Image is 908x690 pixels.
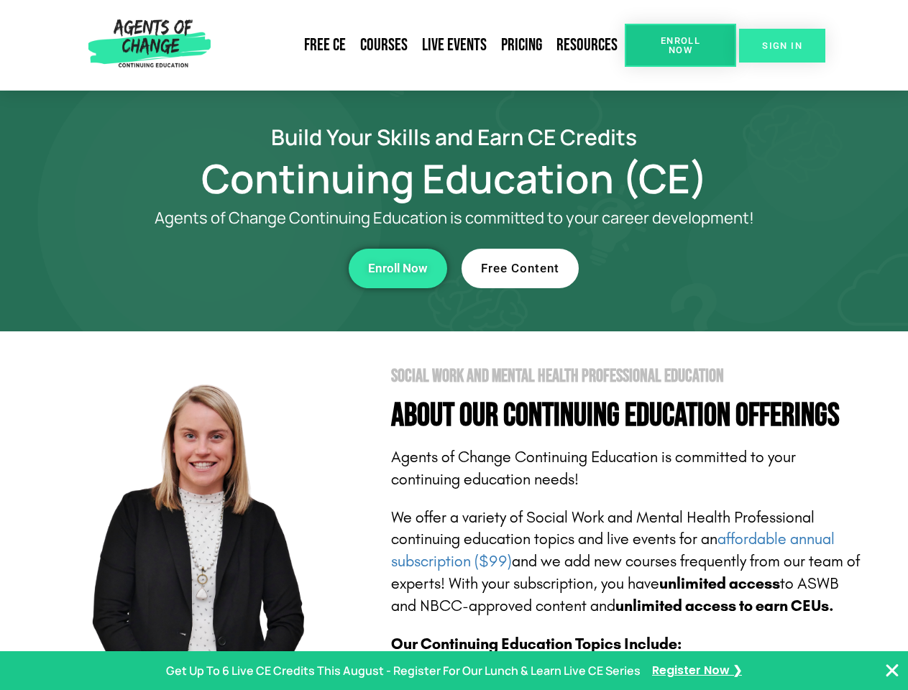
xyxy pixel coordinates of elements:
a: Resources [549,29,625,62]
a: Courses [353,29,415,62]
p: We offer a variety of Social Work and Mental Health Professional continuing education topics and ... [391,507,864,617]
b: unlimited access to earn CEUs. [615,597,834,615]
span: Enroll Now [648,36,713,55]
span: Free Content [481,262,559,275]
h1: Continuing Education (CE) [45,162,864,195]
a: Pricing [494,29,549,62]
a: Register Now ❯ [652,661,742,681]
span: Enroll Now [368,262,428,275]
a: Enroll Now [349,249,447,288]
span: Agents of Change Continuing Education is committed to your continuing education needs! [391,448,796,489]
b: Our Continuing Education Topics Include: [391,635,682,653]
a: Live Events [415,29,494,62]
a: Enroll Now [625,24,736,67]
nav: Menu [216,29,625,62]
a: Free Content [462,249,579,288]
h2: Social Work and Mental Health Professional Education [391,367,864,385]
a: SIGN IN [739,29,825,63]
a: Free CE [297,29,353,62]
p: Agents of Change Continuing Education is committed to your career development! [102,209,807,227]
h2: Build Your Skills and Earn CE Credits [45,126,864,147]
p: Get Up To 6 Live CE Credits This August - Register For Our Lunch & Learn Live CE Series [166,661,641,681]
span: SIGN IN [762,41,802,50]
h4: About Our Continuing Education Offerings [391,400,864,432]
button: Close Banner [884,662,901,679]
b: unlimited access [659,574,780,593]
